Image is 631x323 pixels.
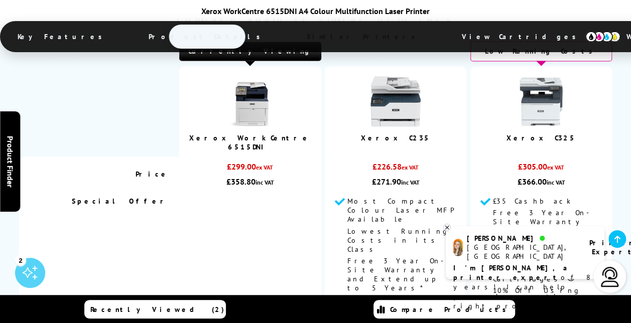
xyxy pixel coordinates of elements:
[507,133,576,142] a: Xerox C325
[15,254,26,265] div: 2
[547,164,564,171] span: ex VAT
[256,179,274,186] span: inc VAT
[189,177,311,187] div: £358.80
[370,76,421,126] img: Xerox-C235-Front-Main-Small.jpg
[189,161,311,177] div: £299.00
[447,24,600,50] span: View Cartridges
[361,133,430,142] a: Xerox C235
[134,25,281,49] span: Product Details
[547,179,565,186] span: inc VAT
[136,170,169,179] span: Price
[189,133,311,151] a: Xerox WorkCentre 6515DNI
[493,208,589,244] span: Free 3 Year On-Site Warranty and Extend up to 5 Years*
[453,263,570,282] b: I'm [PERSON_NAME], a printer expert
[516,76,566,126] img: xerox-c325-front-small.jpg
[347,256,444,292] span: Free 3 Year On-Site Warranty and Extend up to 5 Years*
[373,300,515,318] a: Compare Products
[292,25,436,49] span: Similar Printers
[256,164,273,171] span: ex VAT
[347,197,453,224] span: Most Compact Colour Laser MFP Available
[179,42,321,61] div: Currently Viewing
[470,41,612,61] div: Low Running Costs
[84,300,226,318] a: Recently Viewed (2)
[335,177,457,187] div: £271.90
[225,76,275,126] img: Xerox-6515-FrontFacing-Med.jpg
[585,31,620,42] img: cmyk-icon.svg
[5,136,15,188] span: Product Finder
[467,243,577,261] div: [GEOGRAPHIC_DATA], [GEOGRAPHIC_DATA]
[480,161,602,177] div: £305.00
[467,234,577,243] div: [PERSON_NAME]
[453,239,463,256] img: amy-livechat.png
[72,197,169,206] span: Special Offer
[335,161,457,177] div: £226.58
[401,179,420,186] span: inc VAT
[347,226,450,253] span: Lowest Running Costs in its Class
[90,305,224,314] span: Recently Viewed (2)
[3,25,122,49] span: Key Features
[480,177,602,187] div: £366.00
[600,267,620,287] img: user-headset-light.svg
[453,263,597,311] p: of 8 years! I can help you choose the right product
[402,164,419,171] span: ex VAT
[390,305,512,314] span: Compare Products
[493,197,571,206] span: £35 Cashback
